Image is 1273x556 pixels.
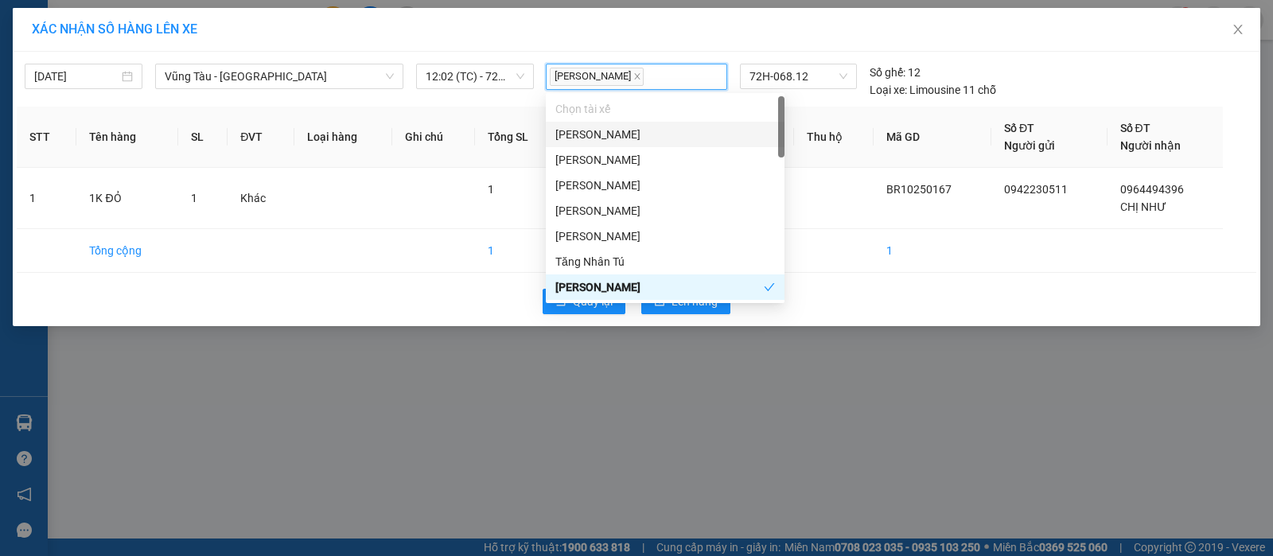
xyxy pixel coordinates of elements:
[870,81,907,99] span: Loại xe:
[110,86,212,191] li: VP VP 18 [PERSON_NAME][GEOGRAPHIC_DATA] - [GEOGRAPHIC_DATA]
[874,107,991,168] th: Mã GD
[228,107,294,168] th: ĐVT
[546,249,784,274] div: Tăng Nhân Tú
[870,64,905,81] span: Số ghế:
[165,64,394,88] span: Vũng Tàu - Quận 1
[555,253,775,270] div: Tăng Nhân Tú
[555,100,775,118] div: Chọn tài xế
[874,229,991,273] td: 1
[555,126,775,143] div: [PERSON_NAME]
[475,229,561,273] td: 1
[17,168,76,229] td: 1
[1232,23,1244,36] span: close
[870,81,996,99] div: Limousine 11 chỗ
[76,229,177,273] td: Tổng cộng
[546,224,784,249] div: Trần Văn Hướng
[1004,183,1068,196] span: 0942230511
[1004,122,1034,134] span: Số ĐT
[546,173,784,198] div: Võ Văn Đông
[546,122,784,147] div: Lê Văn Trung
[543,289,625,314] button: rollbackQuay lại
[34,68,119,85] input: 12/10/2025
[886,183,952,196] span: BR10250167
[178,107,228,168] th: SL
[546,274,784,300] div: Vũ Văn Quân
[76,168,177,229] td: 1K ĐỎ
[1120,139,1181,152] span: Người nhận
[191,192,197,204] span: 1
[794,107,874,168] th: Thu hộ
[764,282,775,293] span: check
[555,177,775,194] div: [PERSON_NAME]
[555,202,775,220] div: [PERSON_NAME]
[555,278,764,296] div: [PERSON_NAME]
[228,168,294,229] td: Khác
[76,107,177,168] th: Tên hàng
[392,107,475,168] th: Ghi chú
[488,183,494,196] span: 1
[17,107,76,168] th: STT
[546,96,784,122] div: Chọn tài xế
[555,151,775,169] div: [PERSON_NAME]
[550,68,644,86] span: [PERSON_NAME]
[1120,183,1184,196] span: 0964494396
[1120,200,1166,213] span: CHỊ NHƯ
[546,147,784,173] div: Phạm Nguyễn Lê Tuấn
[749,64,847,88] span: 72H-068.12
[294,107,393,168] th: Loại hàng
[1004,139,1055,152] span: Người gửi
[426,64,524,88] span: 12:02 (TC) - 72H-068.12
[385,72,395,81] span: down
[475,107,561,168] th: Tổng SL
[8,86,110,138] li: VP VP 36 [PERSON_NAME] - Bà Rịa
[633,72,641,80] span: close
[546,198,784,224] div: Trần Duy Trường
[555,227,775,245] div: [PERSON_NAME]
[32,21,197,37] span: XÁC NHẬN SỐ HÀNG LÊN XE
[870,64,921,81] div: 12
[1216,8,1260,52] button: Close
[1120,122,1150,134] span: Số ĐT
[8,8,231,68] li: Anh Quốc Limousine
